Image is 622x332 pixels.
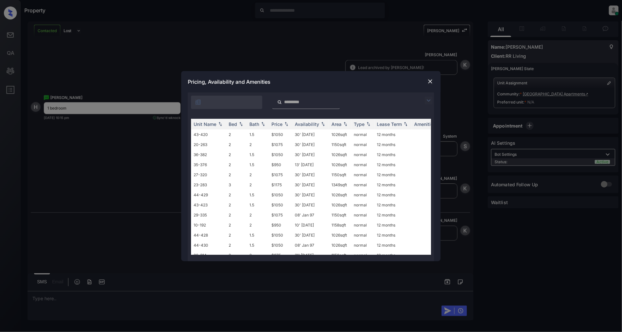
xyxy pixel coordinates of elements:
td: 44-428 [191,230,226,240]
td: 2 [247,250,269,260]
td: normal [351,220,374,230]
img: sorting [217,122,223,126]
img: sorting [402,122,409,126]
td: 2 [226,210,247,220]
td: 2 [247,180,269,190]
td: 3 [226,180,247,190]
td: $1050 [269,230,292,240]
td: normal [351,180,374,190]
td: 12 months [374,180,412,190]
td: 30' [DATE] [292,200,329,210]
td: 10' [DATE] [292,220,329,230]
td: 08' Jan 97 [292,210,329,220]
td: 2 [226,240,247,250]
td: 43-423 [191,200,226,210]
div: Bed [229,121,237,127]
td: 12 months [374,190,412,200]
img: sorting [283,122,290,126]
td: 30' [DATE] [292,150,329,160]
td: 30' [DATE] [292,230,329,240]
td: normal [351,190,374,200]
td: 44-429 [191,190,226,200]
td: 1158 sqft [329,220,351,230]
div: Amenities [414,121,436,127]
td: 2 [226,160,247,170]
td: normal [351,129,374,140]
td: normal [351,150,374,160]
td: 1026 sqft [329,200,351,210]
td: 2 [247,170,269,180]
td: 12 months [374,150,412,160]
td: 30' [DATE] [292,129,329,140]
img: sorting [342,122,349,126]
td: 1150 sqft [329,210,351,220]
td: 12 months [374,220,412,230]
td: 35-376 [191,160,226,170]
td: 1.5 [247,240,269,250]
td: 2 [226,170,247,180]
td: 44-430 [191,240,226,250]
td: $1075 [269,170,292,180]
img: sorting [365,122,372,126]
div: Unit Name [194,121,216,127]
td: 1150 sqft [329,250,351,260]
img: sorting [320,122,326,126]
td: 2 [226,250,247,260]
div: Type [354,121,365,127]
td: 30' [DATE] [292,170,329,180]
td: 1.5 [247,160,269,170]
td: normal [351,240,374,250]
td: 13' [DATE] [292,160,329,170]
div: Area [331,121,341,127]
td: 29-335 [191,210,226,220]
td: 12 months [374,200,412,210]
td: 30' [DATE] [292,140,329,150]
td: 1349 sqft [329,180,351,190]
td: 30' [DATE] [292,190,329,200]
td: $1050 [269,240,292,250]
td: 1150 sqft [329,140,351,150]
td: 12 months [374,160,412,170]
td: 31' [DATE] [292,250,329,260]
td: 12 months [374,129,412,140]
td: 1026 sqft [329,129,351,140]
td: 2 [226,129,247,140]
td: 2 [247,140,269,150]
td: 2 [226,230,247,240]
td: 2 [226,190,247,200]
td: normal [351,170,374,180]
td: 1.5 [247,150,269,160]
img: icon-zuma [195,99,201,105]
img: close [427,78,434,85]
td: 2 [226,200,247,210]
img: icon-zuma [277,99,282,105]
div: Availability [295,121,319,127]
div: Bath [249,121,259,127]
td: 1026 sqft [329,230,351,240]
td: 1026 sqft [329,190,351,200]
td: 1026 sqft [329,240,351,250]
td: 30' [DATE] [292,180,329,190]
td: 1.5 [247,230,269,240]
td: 2 [226,150,247,160]
td: 20-263 [191,140,226,150]
td: 2 [247,210,269,220]
img: sorting [260,122,266,126]
td: 26-314 [191,250,226,260]
div: Lease Term [377,121,402,127]
td: normal [351,210,374,220]
td: normal [351,160,374,170]
td: $1175 [269,180,292,190]
td: normal [351,200,374,210]
td: 1150 sqft [329,170,351,180]
td: 10-192 [191,220,226,230]
td: 2 [226,220,247,230]
img: icon-zuma [425,97,433,105]
td: normal [351,230,374,240]
td: $950 [269,220,292,230]
td: 12 months [374,250,412,260]
td: $1050 [269,150,292,160]
td: 1.5 [247,190,269,200]
td: 12 months [374,240,412,250]
td: normal [351,140,374,150]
